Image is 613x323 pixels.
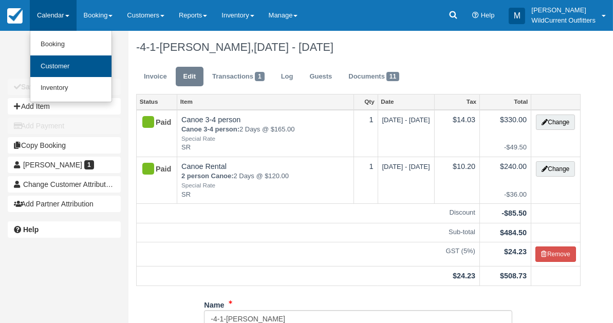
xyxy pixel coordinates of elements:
td: Canoe 3-4 person [177,110,354,157]
em: Special Rate [181,135,349,143]
button: Change Customer Attribution [8,176,121,193]
div: Paid [141,161,164,178]
td: $14.03 [434,110,479,157]
div: M [509,8,525,24]
em: -$36.00 [484,190,527,200]
p: WildCurrent Outfitters [531,15,596,26]
strong: Canoe 3-4 person [181,125,239,133]
button: Save [8,79,121,95]
td: Canoe Rental [177,157,354,203]
a: [PERSON_NAME] 1 [8,157,121,173]
a: Status [137,94,177,109]
i: Help [472,12,479,19]
strong: $484.50 [500,229,527,237]
b: Help [23,225,39,234]
b: Save [21,83,38,91]
a: Item [177,94,354,109]
strong: -$85.50 [501,209,527,217]
td: $240.00 [480,157,531,203]
em: 2 Days @ $165.00 [181,125,349,143]
label: Name [204,296,224,311]
td: 1 [354,157,378,203]
em: SR [181,143,349,153]
strong: $24.23 [504,248,527,256]
em: 2 Days @ $120.00 [181,172,349,189]
strong: $508.73 [500,272,527,280]
a: Edit [176,67,203,87]
a: Inventory [30,77,112,99]
button: Copy Booking [8,137,121,154]
a: Qty [354,94,377,109]
span: [DATE] - [DATE] [382,116,430,124]
img: checkfront-main-nav-mini-logo.png [7,8,23,24]
span: [DATE] - [DATE] [382,163,430,170]
em: SR [181,190,349,200]
a: Total [480,94,531,109]
em: Sub-total [141,227,475,237]
button: Change [536,115,575,130]
button: Add Payment [8,118,121,134]
a: Log [273,67,301,87]
button: Add Partner Attribution [8,196,121,212]
em: -$49.50 [484,143,527,153]
td: 1 [354,110,378,157]
span: Change Customer Attribution [23,180,116,188]
button: Add Item [8,98,121,115]
p: [PERSON_NAME] [531,5,596,15]
a: Customer [30,55,112,78]
button: Remove [535,246,576,262]
h1: -4-1-[PERSON_NAME], [136,41,581,53]
td: $10.20 [434,157,479,203]
strong: $24.23 [453,272,475,280]
button: Change [536,161,575,177]
span: 1 [84,160,94,169]
div: Paid [141,115,164,131]
em: Discount [141,208,475,218]
a: Booking [30,33,112,55]
span: [DATE] - [DATE] [254,41,333,53]
a: Tax [435,94,479,109]
a: Guests [302,67,340,87]
em: Special Rate [181,181,349,190]
strong: 2 person Canoe [181,172,234,180]
span: Help [481,11,495,19]
a: Help [8,221,121,238]
td: $330.00 [480,110,531,157]
em: GST (5%) [141,246,475,256]
span: 1 [255,72,265,81]
ul: Calendar [30,31,112,102]
span: 11 [386,72,399,81]
a: Transactions1 [205,67,272,87]
a: Documents11 [341,67,407,87]
a: Invoice [136,67,175,87]
a: Date [378,94,434,109]
span: [PERSON_NAME] [23,161,82,169]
